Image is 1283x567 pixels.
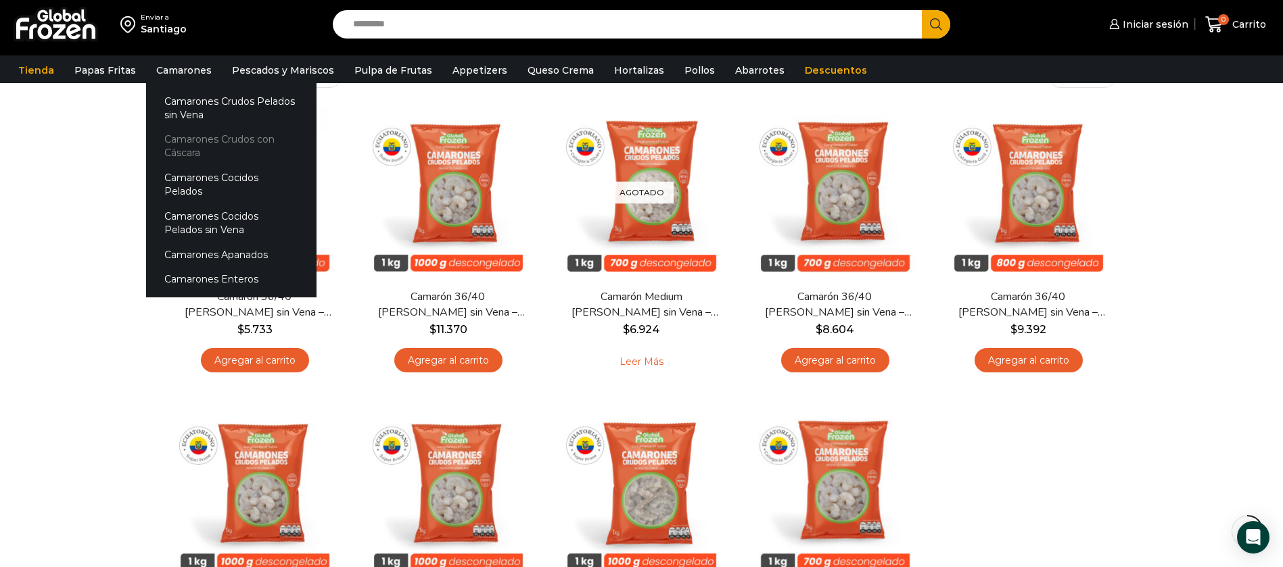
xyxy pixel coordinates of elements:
[1218,14,1229,25] span: 0
[607,57,671,83] a: Hortalizas
[757,289,912,320] a: Camarón 36/40 [PERSON_NAME] sin Vena – Silver – Caja 10 kg
[225,57,341,83] a: Pescados y Mariscos
[623,323,660,336] bdi: 6.924
[146,203,317,242] a: Camarones Cocidos Pelados sin Vena
[446,57,514,83] a: Appetizers
[237,323,273,336] bdi: 5.733
[678,57,722,83] a: Pollos
[1119,18,1188,31] span: Iniciar sesión
[11,57,61,83] a: Tienda
[922,10,950,39] button: Search button
[146,166,317,204] a: Camarones Cocidos Pelados
[201,348,309,373] a: Agregar al carrito: “Camarón 36/40 Crudo Pelado sin Vena - Bronze - Caja 10 kg”
[429,323,467,336] bdi: 11.370
[68,57,143,83] a: Papas Fritas
[146,242,317,267] a: Camarones Apanados
[563,289,719,320] a: Camarón Medium [PERSON_NAME] sin Vena – Silver – Caja 10 kg
[237,323,244,336] span: $
[141,22,187,36] div: Santiago
[798,57,874,83] a: Descuentos
[950,289,1106,320] a: Camarón 36/40 [PERSON_NAME] sin Vena – Gold – Caja 10 kg
[521,57,601,83] a: Queso Crema
[1010,323,1017,336] span: $
[149,57,218,83] a: Camarones
[429,323,436,336] span: $
[141,13,187,22] div: Enviar a
[781,348,889,373] a: Agregar al carrito: “Camarón 36/40 Crudo Pelado sin Vena - Silver - Caja 10 kg”
[1010,323,1046,336] bdi: 9.392
[816,323,854,336] bdi: 8.604
[146,127,317,166] a: Camarones Crudos con Cáscara
[728,57,791,83] a: Abarrotes
[146,89,317,127] a: Camarones Crudos Pelados sin Vena
[370,289,526,320] a: Camarón 36/40 [PERSON_NAME] sin Vena – Super Prime – Caja 10 kg
[816,323,822,336] span: $
[120,13,141,36] img: address-field-icon.svg
[177,289,332,320] a: Camarón 36/40 [PERSON_NAME] sin Vena – Bronze – Caja 10 kg
[1229,18,1266,31] span: Carrito
[599,348,684,376] a: Leé más sobre “Camarón Medium Crudo Pelado sin Vena - Silver - Caja 10 kg”
[610,181,674,203] p: Agotado
[623,323,630,336] span: $
[1202,9,1269,41] a: 0 Carrito
[1237,521,1269,553] div: Open Intercom Messenger
[394,348,503,373] a: Agregar al carrito: “Camarón 36/40 Crudo Pelado sin Vena - Super Prime - Caja 10 kg”
[146,267,317,292] a: Camarones Enteros
[975,348,1083,373] a: Agregar al carrito: “Camarón 36/40 Crudo Pelado sin Vena - Gold - Caja 10 kg”
[1106,11,1188,38] a: Iniciar sesión
[348,57,439,83] a: Pulpa de Frutas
